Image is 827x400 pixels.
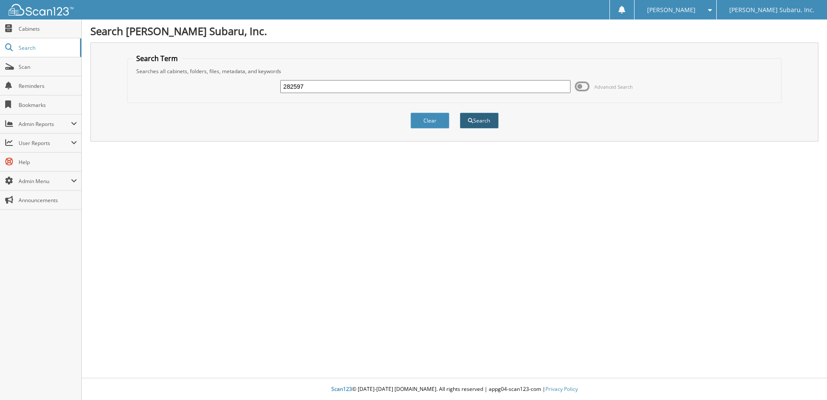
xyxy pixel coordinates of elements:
span: Reminders [19,82,77,90]
span: Search [19,44,76,52]
span: Scan123 [331,385,352,393]
span: Announcements [19,197,77,204]
legend: Search Term [132,54,182,63]
span: Scan [19,63,77,71]
h1: Search [PERSON_NAME] Subaru, Inc. [90,24,818,38]
span: Help [19,158,77,166]
button: Search [460,113,499,129]
span: Admin Menu [19,177,71,185]
span: Bookmarks [19,101,77,109]
span: User Reports [19,139,71,147]
button: Clear [410,113,449,129]
span: Advanced Search [594,84,633,90]
span: [PERSON_NAME] Subaru, Inc. [729,7,814,13]
div: © [DATE]-[DATE] [DOMAIN_NAME]. All rights reserved | appg04-scan123-com | [82,379,827,400]
span: Admin Reports [19,120,71,128]
div: Searches all cabinets, folders, files, metadata, and keywords [132,68,777,75]
span: [PERSON_NAME] [647,7,696,13]
a: Privacy Policy [545,385,578,393]
span: Cabinets [19,25,77,32]
img: scan123-logo-white.svg [9,4,74,16]
iframe: Chat Widget [784,358,827,400]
